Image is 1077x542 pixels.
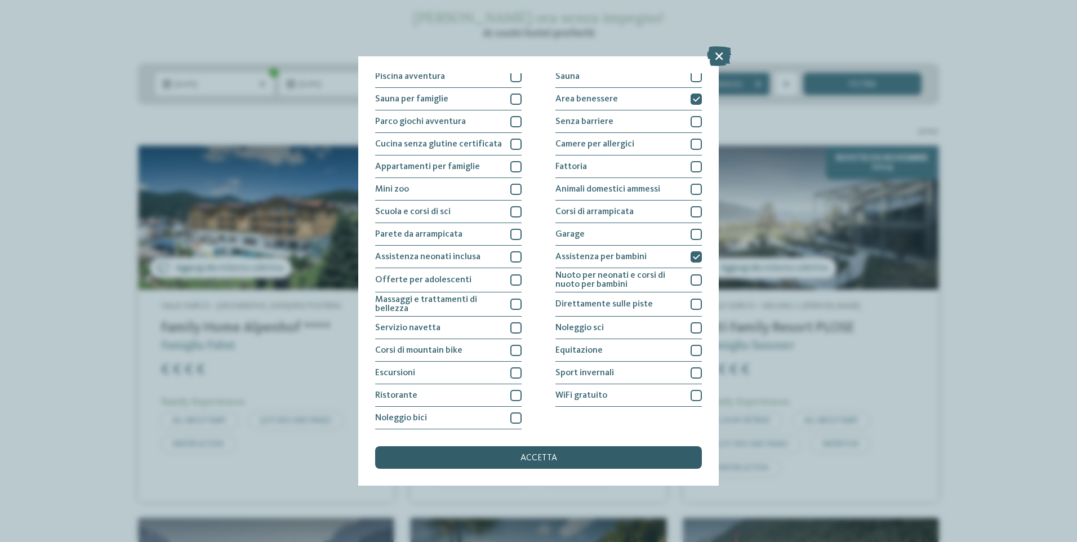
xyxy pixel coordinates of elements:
[375,230,462,239] span: Parete da arrampicata
[555,140,634,149] span: Camere per allergici
[375,323,440,332] span: Servizio navetta
[375,72,445,81] span: Piscina avventura
[375,295,502,313] span: Massaggi e trattamenti di bellezza
[375,368,415,377] span: Escursioni
[375,391,417,400] span: Ristorante
[375,414,427,423] span: Noleggio bici
[520,454,557,463] span: accetta
[555,346,603,355] span: Equitazione
[375,346,462,355] span: Corsi di mountain bike
[555,252,647,261] span: Assistenza per bambini
[555,117,613,126] span: Senza barriere
[555,185,660,194] span: Animali domestici ammessi
[555,95,618,104] span: Area benessere
[555,162,587,171] span: Fattoria
[555,391,607,400] span: WiFi gratuito
[555,271,682,289] span: Nuoto per neonati e corsi di nuoto per bambini
[375,252,480,261] span: Assistenza neonati inclusa
[375,95,448,104] span: Sauna per famiglie
[555,300,653,309] span: Direttamente sulle piste
[555,368,614,377] span: Sport invernali
[555,207,634,216] span: Corsi di arrampicata
[375,117,466,126] span: Parco giochi avventura
[375,276,471,285] span: Offerte per adolescenti
[375,162,480,171] span: Appartamenti per famiglie
[375,185,409,194] span: Mini zoo
[555,72,580,81] span: Sauna
[555,230,585,239] span: Garage
[375,140,502,149] span: Cucina senza glutine certificata
[555,323,604,332] span: Noleggio sci
[375,207,451,216] span: Scuola e corsi di sci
